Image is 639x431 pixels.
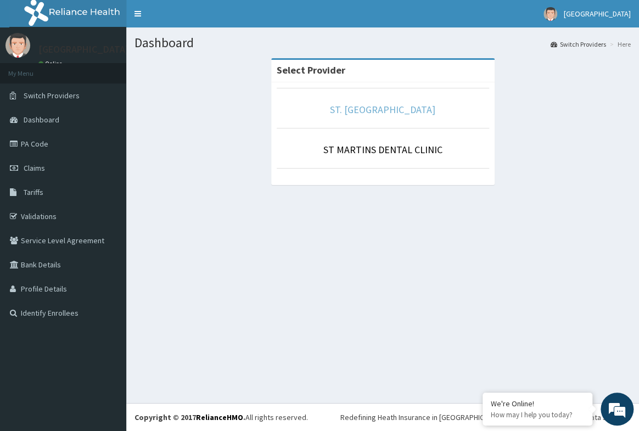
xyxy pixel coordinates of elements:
[24,163,45,173] span: Claims
[5,300,209,338] textarea: Type your message and hit 'Enter'
[24,115,59,125] span: Dashboard
[551,40,606,49] a: Switch Providers
[24,187,43,197] span: Tariffs
[277,64,345,76] strong: Select Provider
[64,138,152,249] span: We're online!
[24,91,80,100] span: Switch Providers
[5,33,30,58] img: User Image
[57,61,184,76] div: Chat with us now
[196,412,243,422] a: RelianceHMO
[607,40,631,49] li: Here
[134,412,245,422] strong: Copyright © 2017 .
[323,143,442,156] a: ST MARTINS DENTAL CLINIC
[543,7,557,21] img: User Image
[491,410,584,419] p: How may I help you today?
[20,55,44,82] img: d_794563401_company_1708531726252_794563401
[38,44,129,54] p: [GEOGRAPHIC_DATA]
[491,399,584,408] div: We're Online!
[126,403,639,431] footer: All rights reserved.
[564,9,631,19] span: [GEOGRAPHIC_DATA]
[134,36,631,50] h1: Dashboard
[330,103,435,116] a: ST. [GEOGRAPHIC_DATA]
[38,60,65,68] a: Online
[180,5,206,32] div: Minimize live chat window
[340,412,631,423] div: Redefining Heath Insurance in [GEOGRAPHIC_DATA] using Telemedicine and Data Science!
